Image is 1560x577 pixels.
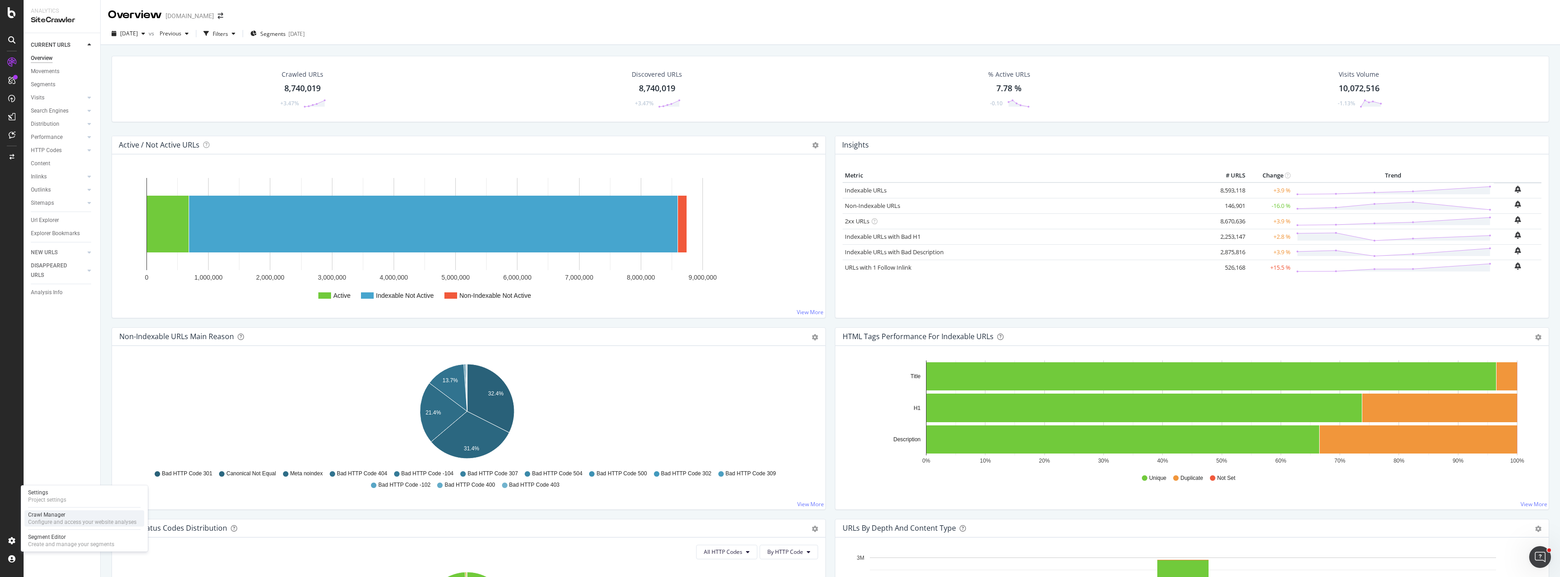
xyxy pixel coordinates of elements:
span: Previous [156,30,181,37]
a: Search Engines [31,106,85,116]
div: A chart. [119,360,815,466]
td: 2,875,816 [1211,244,1248,260]
a: Non-Indexable URLs [845,202,900,210]
td: +15.5 % [1248,260,1293,275]
div: [DOMAIN_NAME] [166,11,214,20]
a: Visits [31,93,85,103]
div: HTML Tags Performance for Indexable URLs [843,332,994,341]
div: Overview [31,54,53,63]
div: Analytics [31,7,93,15]
text: 5,000,000 [441,274,469,281]
div: Create and manage your segments [28,541,114,548]
span: Bad HTTP Code -104 [401,470,453,478]
div: A chart. [119,169,815,311]
a: URLs with 1 Follow Inlink [845,263,912,271]
div: Content [31,159,50,168]
span: Bad HTTP Code 400 [444,481,495,489]
div: bell-plus [1515,232,1521,239]
text: Indexable Not Active [376,292,434,299]
div: DISAPPEARED URLS [31,261,77,280]
div: Inlinks [31,172,47,182]
div: CURRENT URLS [31,40,70,50]
span: Bad HTTP Code 302 [661,470,712,478]
a: Indexable URLs [845,186,887,194]
text: Title [911,373,921,380]
h4: Active / Not Active URLs [119,139,200,151]
span: Duplicate [1180,474,1203,482]
text: 3,000,000 [318,274,346,281]
div: arrow-right-arrow-left [218,13,223,19]
a: Url Explorer [31,216,94,225]
div: bell-plus [1515,262,1521,270]
a: Sitemaps [31,198,85,208]
div: +3.47% [635,99,653,107]
text: 7,000,000 [565,274,593,281]
div: -0.10 [990,99,1003,107]
a: Analysis Info [31,288,94,297]
a: SettingsProject settings [24,488,144,504]
a: 2xx URLs [845,217,869,225]
div: +3.47% [280,99,299,107]
div: gear [812,526,818,532]
i: Options [812,142,819,148]
text: 100% [1510,458,1524,464]
h4: Insights [842,139,869,151]
div: 10,072,516 [1339,83,1380,94]
text: 20% [1039,458,1050,464]
div: Distribution [31,119,59,129]
span: Unique [1149,474,1166,482]
button: Filters [200,26,239,41]
a: Distribution [31,119,85,129]
div: bell-plus [1515,201,1521,208]
span: All HTTP Codes [704,548,742,556]
a: Crawl ManagerConfigure and access your website analyses [24,510,144,527]
a: Indexable URLs with Bad Description [845,248,944,256]
div: [DATE] [288,30,305,38]
span: Bad HTTP Code 500 [596,470,647,478]
td: +3.9 % [1248,244,1293,260]
div: bell-plus [1515,186,1521,193]
div: Overview [108,7,162,23]
div: SiteCrawler [31,15,93,25]
div: Outlinks [31,185,51,195]
td: 8,593,118 [1211,182,1248,198]
td: 8,670,636 [1211,213,1248,229]
div: Segments [31,80,55,89]
text: Description [893,436,921,443]
text: 50% [1216,458,1227,464]
span: Bad HTTP Code 301 [162,470,212,478]
text: 4,000,000 [380,274,408,281]
div: % Active URLs [988,70,1030,79]
td: -16.0 % [1248,198,1293,213]
a: DISAPPEARED URLS [31,261,85,280]
td: +3.9 % [1248,213,1293,229]
div: 8,740,019 [639,83,675,94]
td: +3.9 % [1248,182,1293,198]
span: 2025 Aug. 22nd [120,30,138,37]
a: View More [797,500,824,508]
button: [DATE] [108,26,149,41]
a: Indexable URLs with Bad H1 [845,232,921,241]
span: Bad HTTP Code 309 [726,470,776,478]
div: Sitemaps [31,198,54,208]
div: Configure and access your website analyses [28,518,136,526]
iframe: Intercom live chat [1529,546,1551,568]
div: Settings [28,489,66,496]
svg: A chart. [843,360,1538,466]
text: 8,000,000 [627,274,655,281]
span: By HTTP Code [767,548,803,556]
div: Analysis Info [31,288,63,297]
div: 8,740,019 [284,83,321,94]
text: 13.7% [443,377,458,384]
span: vs [149,30,156,37]
div: Filters [213,30,228,38]
span: Bad HTTP Code 403 [509,481,560,489]
td: +2.8 % [1248,229,1293,244]
span: Bad HTTP Code 404 [337,470,387,478]
text: 60% [1275,458,1286,464]
div: Search Engines [31,106,68,116]
div: Visits Volume [1339,70,1379,79]
a: Outlinks [31,185,85,195]
a: HTTP Codes [31,146,85,155]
